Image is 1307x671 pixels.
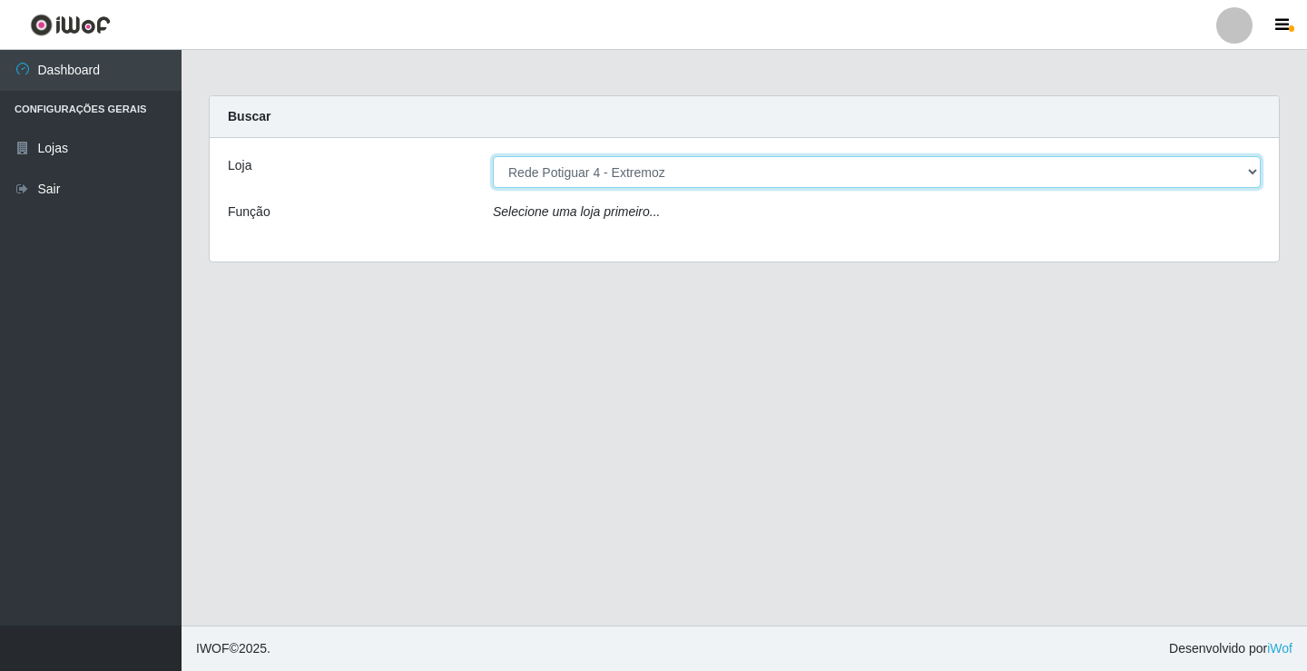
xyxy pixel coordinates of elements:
strong: Buscar [228,109,270,123]
i: Selecione uma loja primeiro... [493,204,660,219]
label: Loja [228,156,251,175]
img: CoreUI Logo [30,14,111,36]
a: iWof [1267,641,1292,656]
span: © 2025 . [196,639,270,658]
span: Desenvolvido por [1169,639,1292,658]
label: Função [228,202,270,222]
span: IWOF [196,641,230,656]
